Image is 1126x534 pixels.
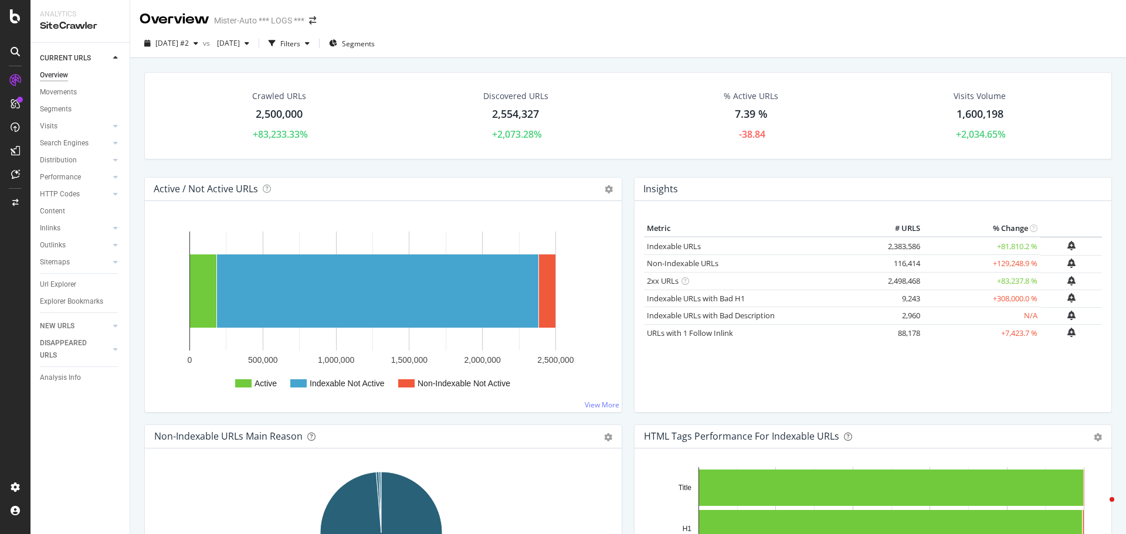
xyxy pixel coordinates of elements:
div: Filters [280,39,300,49]
a: Performance [40,171,110,183]
text: 0 [188,355,192,365]
a: Movements [40,86,121,98]
span: 2025 Aug. 29th #2 [155,38,189,48]
text: H1 [683,525,692,533]
div: bell-plus [1067,241,1076,250]
div: Distribution [40,154,77,166]
h4: Active / Not Active URLs [154,181,258,197]
a: Sitemaps [40,256,110,268]
div: bell-plus [1067,328,1076,337]
a: DISAPPEARED URLS [40,337,110,362]
th: Metric [644,220,876,237]
div: +2,034.65% [956,128,1006,141]
div: +83,233.33% [253,128,308,141]
div: Visits [40,120,57,132]
a: URLs with 1 Follow Inlink [647,328,733,338]
div: bell-plus [1067,293,1076,302]
th: # URLS [876,220,923,237]
div: % Active URLs [724,90,778,102]
td: 2,960 [876,307,923,325]
div: SiteCrawler [40,19,120,33]
div: Outlinks [40,239,66,251]
div: Explorer Bookmarks [40,295,103,308]
td: 2,498,468 [876,273,923,290]
div: Non-Indexable URLs Main Reason [154,430,303,442]
div: Movements [40,86,77,98]
a: Indexable URLs with Bad H1 [647,293,745,304]
div: HTML Tags Performance for Indexable URLs [644,430,839,442]
a: Inlinks [40,222,110,234]
a: CURRENT URLS [40,52,110,64]
div: HTTP Codes [40,188,80,200]
a: Visits [40,120,110,132]
a: Distribution [40,154,110,166]
a: Analysis Info [40,372,121,384]
span: Segments [342,39,375,49]
text: 2,500,000 [537,355,574,365]
div: bell-plus [1067,276,1076,285]
div: Performance [40,171,81,183]
div: Url Explorer [40,278,76,291]
div: +2,073.28% [492,128,542,141]
div: bell-plus [1067,259,1076,268]
td: +83,237.8 % [923,273,1040,290]
text: 1,500,000 [391,355,428,365]
td: 116,414 [876,255,923,273]
div: Inlinks [40,222,60,234]
div: Overview [140,9,209,29]
text: Non-Indexable Not Active [418,379,510,388]
div: 7.39 % [735,107,768,122]
div: Crawled URLs [252,90,306,102]
h4: Insights [643,181,678,197]
div: 2,554,327 [492,107,539,122]
div: CURRENT URLS [40,52,91,64]
td: +129,248.9 % [923,255,1040,273]
div: arrow-right-arrow-left [309,16,316,25]
a: Url Explorer [40,278,121,291]
a: Non-Indexable URLs [647,258,718,268]
div: Content [40,205,65,217]
div: Analytics [40,9,120,19]
a: Indexable URLs with Bad Description [647,310,775,321]
div: -38.84 [739,128,765,141]
div: gear [604,433,612,441]
svg: A chart. [154,220,612,403]
text: Title [679,484,692,492]
td: +7,423.7 % [923,324,1040,342]
div: Analysis Info [40,372,81,384]
td: N/A [923,307,1040,325]
text: 1,000,000 [318,355,354,365]
td: 9,243 [876,290,923,307]
td: 2,383,586 [876,237,923,255]
div: NEW URLS [40,320,74,332]
a: Segments [40,103,121,115]
div: Discovered URLs [483,90,548,102]
a: Search Engines [40,137,110,149]
th: % Change [923,220,1040,237]
a: Content [40,205,121,217]
div: gear [1094,433,1102,441]
button: [DATE] #2 [140,34,203,53]
div: Overview [40,69,68,81]
i: Options [605,185,613,193]
td: +81,810.2 % [923,237,1040,255]
div: Visits Volume [954,90,1006,102]
a: Overview [40,69,121,81]
a: 2xx URLs [647,275,679,286]
a: Outlinks [40,239,110,251]
div: 1,600,198 [957,107,1003,122]
iframe: Intercom live chat [1086,494,1114,522]
button: Filters [264,34,314,53]
span: vs [203,38,212,48]
span: 2025 Aug. 12th [212,38,240,48]
a: Explorer Bookmarks [40,295,121,308]
div: DISAPPEARED URLS [40,337,99,362]
text: Indexable Not Active [310,379,385,388]
a: View More [585,400,619,410]
div: Segments [40,103,72,115]
a: Indexable URLs [647,241,701,251]
div: Search Engines [40,137,89,149]
text: Active [255,379,277,388]
a: NEW URLS [40,320,110,332]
